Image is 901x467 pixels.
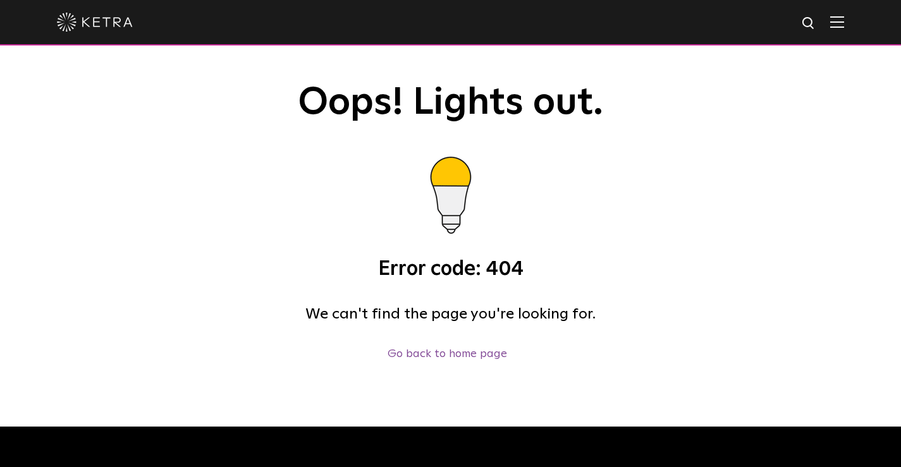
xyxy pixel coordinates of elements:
h3: Error code: 404 [135,257,767,283]
img: search icon [801,16,817,32]
a: Go back to home page [388,348,507,360]
img: bulb.gif [394,143,508,257]
h4: We can't find the page you're looking for. [135,302,767,326]
img: Hamburger%20Nav.svg [830,16,844,28]
h1: Oops! Lights out. [135,82,767,124]
img: ketra-logo-2019-white [57,13,133,32]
